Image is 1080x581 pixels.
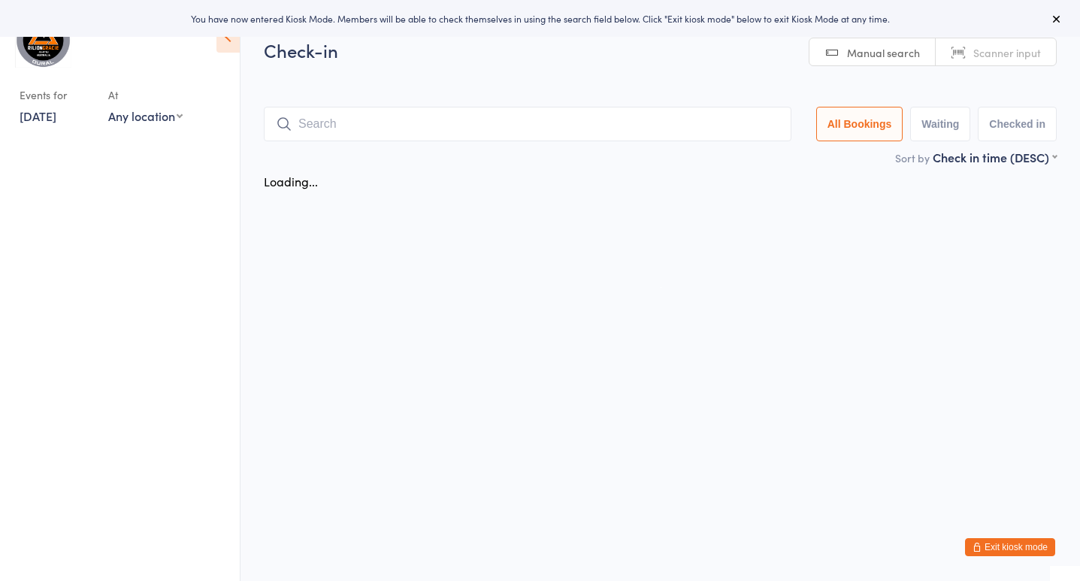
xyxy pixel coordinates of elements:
label: Sort by [895,150,930,165]
img: Gracie Elite Jiu Jitsu Dural [15,11,71,68]
div: You have now entered Kiosk Mode. Members will be able to check themselves in using the search fie... [24,12,1056,25]
div: Events for [20,83,93,107]
div: Loading... [264,173,318,189]
a: [DATE] [20,107,56,124]
span: Manual search [847,45,920,60]
button: All Bookings [816,107,903,141]
input: Search [264,107,791,141]
button: Waiting [910,107,970,141]
button: Exit kiosk mode [965,538,1055,556]
div: At [108,83,183,107]
h2: Check-in [264,38,1057,62]
span: Scanner input [973,45,1041,60]
button: Checked in [978,107,1057,141]
div: Check in time (DESC) [933,149,1057,165]
div: Any location [108,107,183,124]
